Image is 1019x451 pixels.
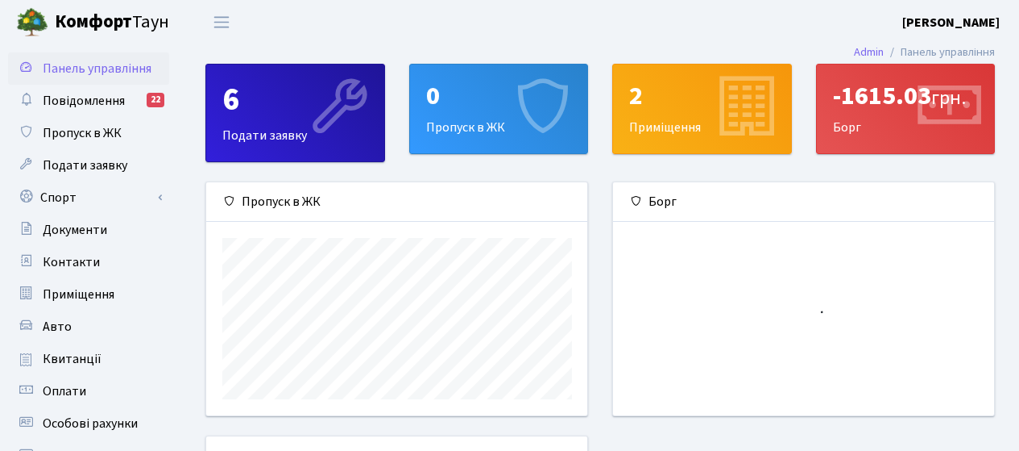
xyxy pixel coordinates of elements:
[43,253,100,271] span: Контакти
[43,124,122,142] span: Пропуск в ЖК
[8,149,169,182] a: Подати заявку
[8,52,169,85] a: Панель управління
[8,278,169,311] a: Приміщення
[833,81,979,111] div: -1615.03
[8,117,169,149] a: Пропуск в ЖК
[55,9,169,36] span: Таун
[409,64,589,154] a: 0Пропуск в ЖК
[817,65,995,153] div: Борг
[8,375,169,407] a: Оплати
[43,350,101,368] span: Квитанції
[8,214,169,246] a: Документи
[426,81,572,111] div: 0
[8,407,169,440] a: Особові рахунки
[854,44,884,61] a: Admin
[884,44,995,61] li: Панель управління
[16,6,48,39] img: logo.png
[43,415,138,432] span: Особові рахунки
[205,64,385,162] a: 6Подати заявку
[147,93,164,107] div: 22
[902,13,1000,32] a: [PERSON_NAME]
[8,85,169,117] a: Повідомлення22
[43,92,125,110] span: Повідомлення
[613,65,791,153] div: Приміщення
[8,311,169,343] a: Авто
[8,182,169,214] a: Спорт
[8,343,169,375] a: Квитанції
[43,157,127,174] span: Подати заявку
[613,182,994,222] div: Борг
[201,9,242,35] button: Переключити навігацію
[8,246,169,278] a: Контакти
[55,9,132,35] b: Комфорт
[830,35,1019,69] nav: breadcrumb
[43,221,107,239] span: Документи
[43,60,151,77] span: Панель управління
[410,65,588,153] div: Пропуск в ЖК
[206,182,587,222] div: Пропуск в ЖК
[206,65,384,161] div: Подати заявку
[612,64,792,154] a: 2Приміщення
[43,382,86,400] span: Оплати
[43,318,72,336] span: Авто
[902,14,1000,31] b: [PERSON_NAME]
[222,81,368,119] div: 6
[629,81,775,111] div: 2
[43,286,114,303] span: Приміщення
